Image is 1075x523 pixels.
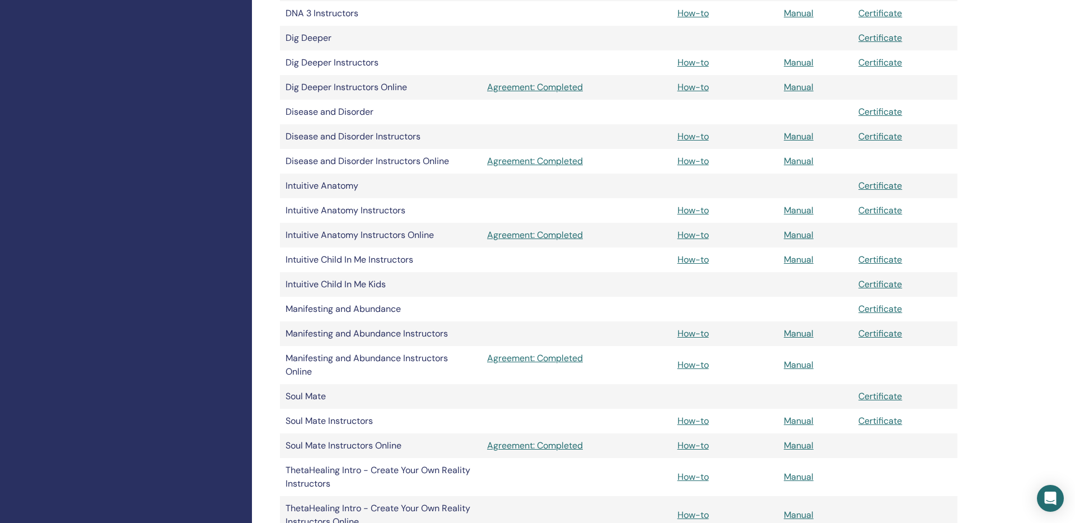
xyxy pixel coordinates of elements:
a: Manual [784,440,814,451]
a: How-to [677,130,709,142]
a: How-to [677,155,709,167]
a: How-to [677,328,709,339]
a: Manual [784,81,814,93]
a: Certificate [858,32,902,44]
a: Certificate [858,204,902,216]
a: Certificate [858,303,902,315]
td: Intuitive Anatomy Instructors Online [280,223,482,248]
a: How-to [677,440,709,451]
td: Soul Mate [280,384,482,409]
a: Agreement: Completed [487,439,666,452]
a: Certificate [858,390,902,402]
a: Manual [784,7,814,19]
td: Dig Deeper [280,26,482,50]
a: Certificate [858,130,902,142]
td: Dig Deeper Instructors [280,50,482,75]
a: Agreement: Completed [487,228,666,242]
td: Manifesting and Abundance Instructors Online [280,346,482,384]
a: How-to [677,204,709,216]
td: Manifesting and Abundance [280,297,482,321]
a: Certificate [858,106,902,118]
a: Certificate [858,415,902,427]
a: How-to [677,415,709,427]
a: How-to [677,471,709,483]
a: How-to [677,359,709,371]
td: Intuitive Anatomy [280,174,482,198]
a: How-to [677,229,709,241]
a: Manual [784,229,814,241]
a: Certificate [858,7,902,19]
a: Certificate [858,180,902,192]
a: Certificate [858,254,902,265]
a: Manual [784,509,814,521]
td: Soul Mate Instructors Online [280,433,482,458]
a: How-to [677,509,709,521]
td: Disease and Disorder [280,100,482,124]
a: Manual [784,328,814,339]
a: Manual [784,359,814,371]
td: Manifesting and Abundance Instructors [280,321,482,346]
a: Certificate [858,278,902,290]
a: Certificate [858,57,902,68]
td: Soul Mate Instructors [280,409,482,433]
a: Manual [784,471,814,483]
td: Intuitive Child In Me Instructors [280,248,482,272]
td: Dig Deeper Instructors Online [280,75,482,100]
a: Agreement: Completed [487,155,666,168]
a: Manual [784,415,814,427]
td: Intuitive Child In Me Kids [280,272,482,297]
a: How-to [677,81,709,93]
td: Disease and Disorder Instructors [280,124,482,149]
a: How-to [677,57,709,68]
a: Certificate [858,328,902,339]
a: Manual [784,57,814,68]
a: Manual [784,130,814,142]
td: Disease and Disorder Instructors Online [280,149,482,174]
a: How-to [677,7,709,19]
a: Manual [784,204,814,216]
a: Manual [784,155,814,167]
a: Agreement: Completed [487,81,666,94]
td: ThetaHealing Intro - Create Your Own Reality Instructors [280,458,482,496]
td: DNA 3 Instructors [280,1,482,26]
a: How-to [677,254,709,265]
a: Manual [784,254,814,265]
td: Intuitive Anatomy Instructors [280,198,482,223]
div: Open Intercom Messenger [1037,485,1064,512]
a: Agreement: Completed [487,352,666,365]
